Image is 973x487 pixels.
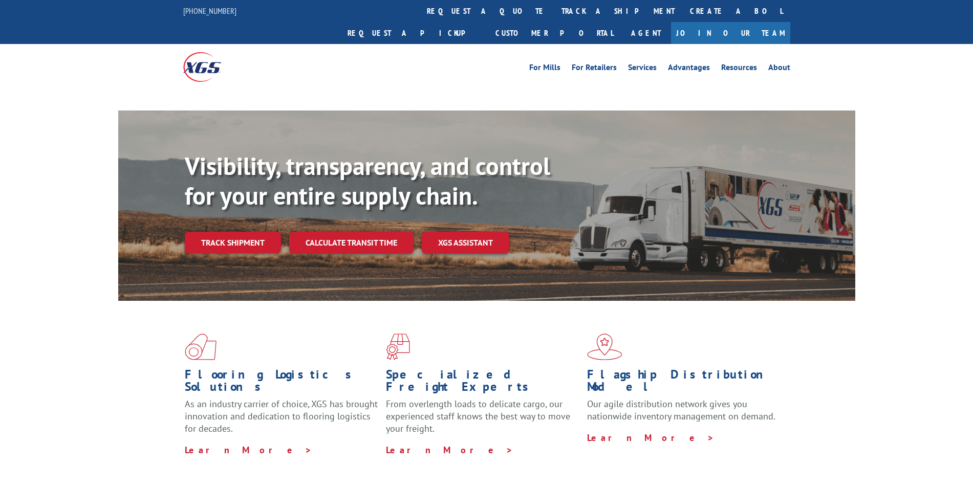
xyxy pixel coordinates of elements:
a: Request a pickup [340,22,488,44]
span: Our agile distribution network gives you nationwide inventory management on demand. [587,398,775,422]
a: Advantages [668,63,710,75]
h1: Specialized Freight Experts [386,368,579,398]
a: Resources [721,63,757,75]
a: For Mills [529,63,560,75]
h1: Flooring Logistics Solutions [185,368,378,398]
h1: Flagship Distribution Model [587,368,781,398]
a: Agent [621,22,671,44]
p: From overlength loads to delicate cargo, our experienced staff knows the best way to move your fr... [386,398,579,444]
a: [PHONE_NUMBER] [183,6,236,16]
a: Calculate transit time [289,232,414,254]
a: About [768,63,790,75]
a: Learn More > [386,444,513,456]
a: XGS ASSISTANT [422,232,509,254]
a: Services [628,63,657,75]
img: xgs-icon-flagship-distribution-model-red [587,334,622,360]
img: xgs-icon-focused-on-flooring-red [386,334,410,360]
a: For Retailers [572,63,617,75]
a: Learn More > [587,432,715,444]
a: Join Our Team [671,22,790,44]
b: Visibility, transparency, and control for your entire supply chain. [185,150,550,211]
a: Learn More > [185,444,312,456]
img: xgs-icon-total-supply-chain-intelligence-red [185,334,217,360]
span: As an industry carrier of choice, XGS has brought innovation and dedication to flooring logistics... [185,398,378,434]
a: Track shipment [185,232,281,253]
a: Customer Portal [488,22,621,44]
